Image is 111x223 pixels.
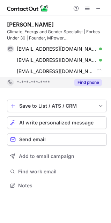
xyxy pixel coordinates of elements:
[7,150,107,163] button: Add to email campaign
[19,120,94,125] span: AI write personalized message
[17,57,97,63] span: [EMAIL_ADDRESS][DOMAIN_NAME]
[7,100,107,112] button: save-profile-one-click
[7,181,107,190] button: Notes
[18,182,104,189] span: Notes
[19,103,95,109] div: Save to List / ATS / CRM
[7,29,107,41] div: Climate, Energy and Gender Specialist | Forbes Under 30 | Founder, MPower [GEOGRAPHIC_DATA] | (Vi...
[7,133,107,146] button: Send email
[19,137,46,142] span: Send email
[7,167,107,177] button: Find work email
[7,116,107,129] button: AI write personalized message
[74,79,102,86] button: Reveal Button
[19,153,74,159] span: Add to email campaign
[18,168,104,175] span: Find work email
[17,68,94,74] span: [EMAIL_ADDRESS][DOMAIN_NAME]
[7,4,49,13] img: ContactOut v5.3.10
[7,21,54,28] div: [PERSON_NAME]
[17,46,97,52] span: [EMAIL_ADDRESS][DOMAIN_NAME]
